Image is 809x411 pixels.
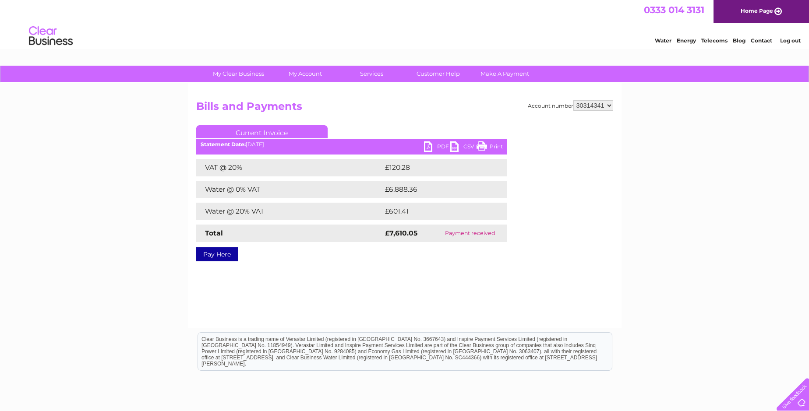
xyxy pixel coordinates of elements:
[644,4,704,15] a: 0333 014 3131
[196,125,328,138] a: Current Invoice
[751,37,772,44] a: Contact
[196,247,238,261] a: Pay Here
[424,141,450,154] a: PDF
[469,66,541,82] a: Make A Payment
[336,66,408,82] a: Services
[733,37,745,44] a: Blog
[528,100,613,111] div: Account number
[201,141,246,148] b: Statement Date:
[202,66,275,82] a: My Clear Business
[28,23,73,49] img: logo.png
[433,225,507,242] td: Payment received
[383,159,491,176] td: £120.28
[450,141,477,154] a: CSV
[402,66,474,82] a: Customer Help
[383,181,494,198] td: £6,888.36
[269,66,341,82] a: My Account
[198,5,612,42] div: Clear Business is a trading name of Verastar Limited (registered in [GEOGRAPHIC_DATA] No. 3667643...
[477,141,503,154] a: Print
[385,229,417,237] strong: £7,610.05
[655,37,671,44] a: Water
[205,229,223,237] strong: Total
[701,37,728,44] a: Telecoms
[383,203,491,220] td: £601.41
[196,100,613,117] h2: Bills and Payments
[780,37,801,44] a: Log out
[196,141,507,148] div: [DATE]
[196,181,383,198] td: Water @ 0% VAT
[677,37,696,44] a: Energy
[196,159,383,176] td: VAT @ 20%
[196,203,383,220] td: Water @ 20% VAT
